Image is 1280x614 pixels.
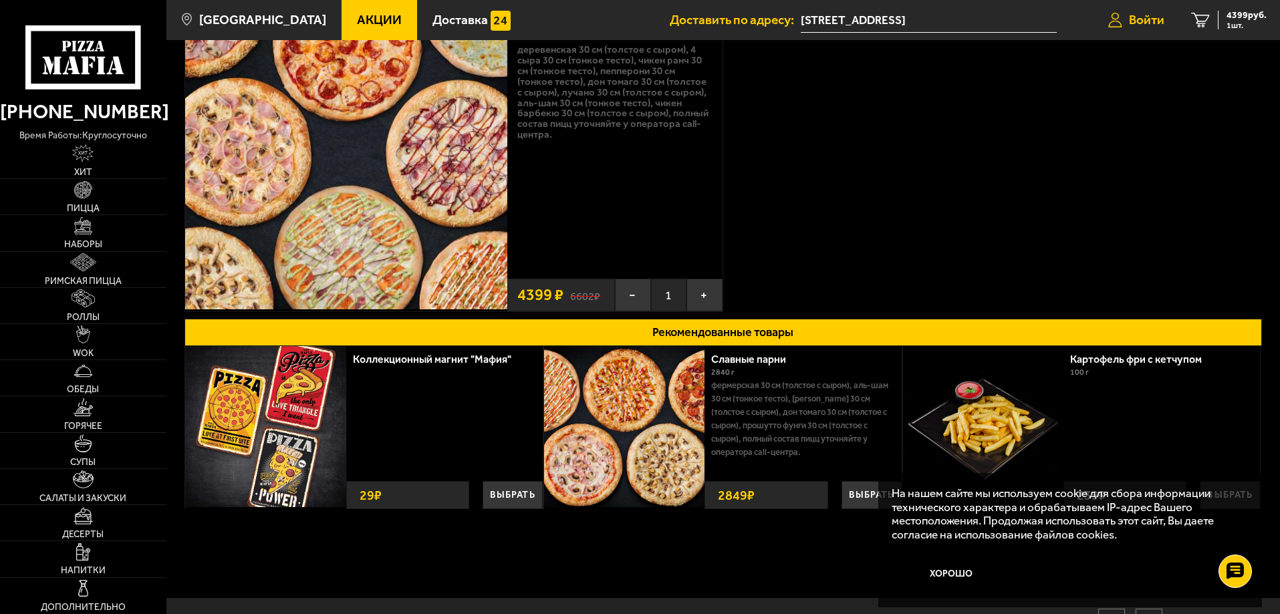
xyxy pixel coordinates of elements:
span: Дополнительно [41,603,126,612]
img: 15daf4d41897b9f0e9f617042186c801.svg [491,11,511,31]
span: 1 шт. [1227,21,1267,29]
span: Горячее [64,422,102,431]
button: Хорошо [892,555,1012,595]
span: Римская пицца [45,277,122,286]
button: Выбрать [842,481,902,509]
span: Обеды [67,385,99,394]
span: Россия, Санкт-Петербург, улица Трефолева, 2БН [801,8,1057,33]
a: Картофель фри с кетчупом [1070,353,1215,365]
span: Наборы [64,240,102,249]
span: Доставить по адресу: [670,13,801,26]
span: Супы [70,458,96,467]
button: Рекомендованные товары [184,319,1262,346]
span: Роллы [67,313,100,322]
button: + [686,279,723,311]
span: 4399 ₽ [517,287,563,303]
p: Деревенская 30 см (толстое с сыром), 4 сыра 30 см (тонкое тесто), Чикен Ранч 30 см (тонкое тесто)... [517,45,713,141]
span: 4399 руб. [1227,11,1267,20]
span: Пицца [67,204,100,213]
span: Акции [357,13,402,26]
span: Салаты и закуски [39,494,126,503]
span: Хит [74,168,92,177]
span: Напитки [61,566,106,575]
p: Фермерская 30 см (толстое с сыром), Аль-Шам 30 см (тонкое тесто), [PERSON_NAME] 30 см (толстое с ... [711,379,891,459]
p: На нашем сайте мы используем cookie для сбора информации технического характера и обрабатываем IP... [892,486,1241,542]
input: Ваш адрес доставки [801,8,1057,33]
strong: 2849 ₽ [715,482,758,508]
a: Коллекционный магнит "Мафия" [353,353,525,365]
span: Десерты [62,530,104,539]
s: 6602 ₽ [570,288,600,302]
button: − [615,279,651,311]
a: Славные парни [711,353,799,365]
span: WOK [73,349,94,358]
span: Доставка [432,13,488,26]
button: Выбрать [483,481,543,509]
span: Войти [1129,13,1164,26]
span: [GEOGRAPHIC_DATA] [199,13,326,26]
span: 100 г [1070,367,1089,377]
span: 2840 г [711,367,735,377]
strong: 29 ₽ [356,482,385,508]
span: 1 [651,279,687,311]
